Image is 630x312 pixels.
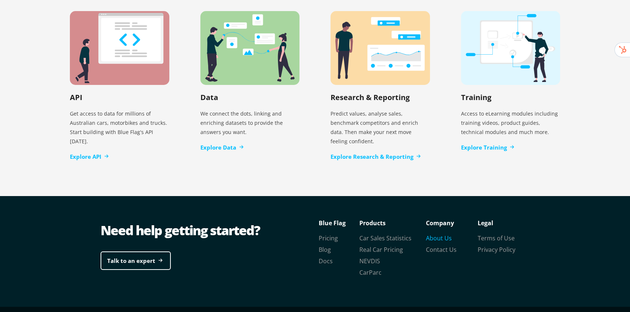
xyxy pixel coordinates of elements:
a: NEVDIS [359,257,380,265]
a: Explore API [70,152,109,161]
p: Get access to data for millions of Australian cars, motorbikes and trucks. Start building with Bl... [70,106,169,149]
a: Explore Data [200,143,244,152]
a: Terms of Use [478,234,515,242]
p: Products [359,217,426,229]
a: Docs [319,257,333,265]
a: Pricing [319,234,338,242]
a: Blog [319,246,331,254]
p: Blue Flag [319,217,359,229]
p: We connect the dots, linking and enriching datasets to provide the answers you want. [200,106,300,140]
p: Access to eLearning modules including training videos, product guides, technical modules and much... [461,106,560,140]
a: Contact Us [426,246,457,254]
div: Need help getting started? [101,221,315,240]
h2: API [70,92,82,102]
h2: Data [200,92,218,102]
a: Talk to an expert [101,251,171,270]
a: CarParc [359,268,382,277]
p: Legal [478,217,529,229]
a: Real Car Pricing [359,246,403,254]
a: About Us [426,234,452,242]
h2: Training [461,92,491,102]
a: Explore Research & Reporting [331,152,421,161]
a: Car Sales Statistics [359,234,411,242]
p: Predict values, analyse sales, benchmark competitors and enrich data. Then make your next move fe... [331,106,430,149]
h2: Research & Reporting [331,92,410,102]
a: Explore Training [461,143,514,152]
a: Privacy Policy [478,246,515,254]
p: Company [426,217,478,229]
